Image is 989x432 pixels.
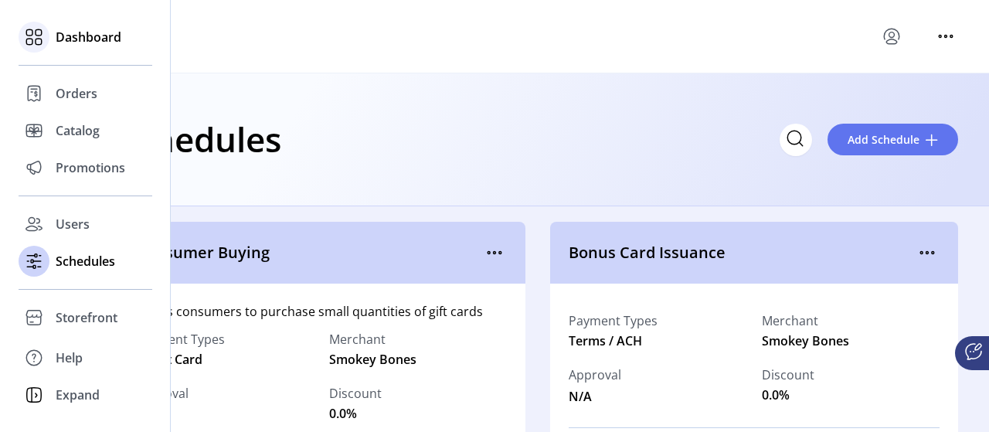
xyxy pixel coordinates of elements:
[329,350,416,369] span: Smokey Bones
[56,28,121,46] span: Dashboard
[915,240,940,265] button: menu
[56,158,125,177] span: Promotions
[569,384,621,406] span: N/A
[569,241,915,264] span: Bonus Card Issuance
[780,124,812,156] input: Search
[482,240,507,265] button: menu
[136,302,507,321] div: Allows consumers to purchase small quantities of gift cards
[136,241,482,264] span: Consumer Buying
[56,252,115,270] span: Schedules
[569,366,621,384] span: Approval
[762,366,814,384] label: Discount
[136,330,225,349] label: Payment Types
[56,386,100,404] span: Expand
[762,311,849,330] label: Merchant
[329,404,357,423] span: 0.0%
[762,332,849,350] span: Smokey Bones
[56,308,117,327] span: Storefront
[879,24,904,49] button: menu
[56,349,83,367] span: Help
[56,215,90,233] span: Users
[828,124,958,155] button: Add Schedule
[56,84,97,103] span: Orders
[848,131,919,148] span: Add Schedule
[933,24,958,49] button: menu
[56,121,100,140] span: Catalog
[569,311,658,330] label: Payment Types
[329,384,382,403] label: Discount
[762,386,790,404] span: 0.0%
[569,332,642,350] span: Terms / ACH
[117,112,281,166] h1: Schedules
[329,330,416,349] label: Merchant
